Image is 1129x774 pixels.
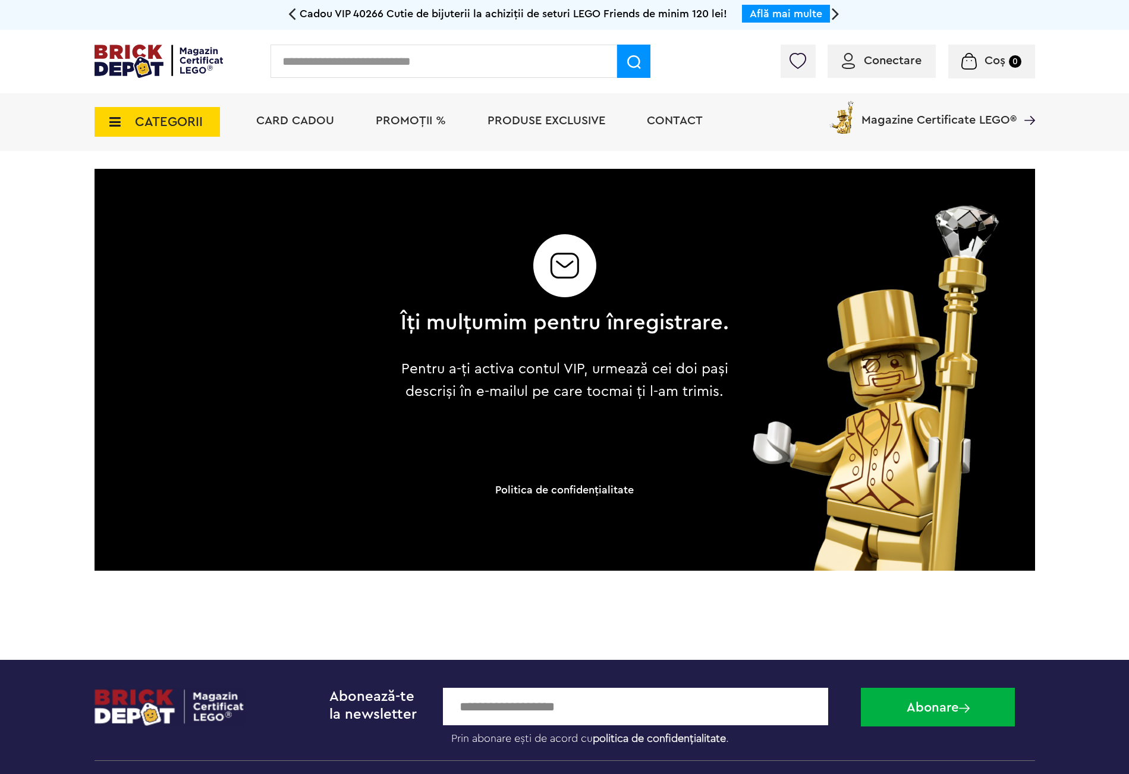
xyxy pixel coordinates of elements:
[959,704,970,713] img: Abonare
[391,358,738,403] p: Pentru a-ți activa contul VIP, urmează cei doi pași descriși în e-mailul pe care tocmai ți l-am t...
[135,115,203,128] span: CATEGORII
[593,733,726,744] a: politica de confidențialitate
[750,8,822,19] a: Află mai multe
[256,115,334,127] a: Card Cadou
[864,55,922,67] span: Conectare
[861,688,1015,726] button: Abonare
[329,690,417,722] span: Abonează-te la newsletter
[443,725,852,745] label: Prin abonare ești de acord cu .
[861,99,1017,126] span: Magazine Certificate LEGO®
[400,312,729,334] h2: Îți mulțumim pentru înregistrare.
[985,55,1005,67] span: Coș
[495,484,634,495] a: Politica de confidenţialitate
[300,8,727,19] span: Cadou VIP 40266 Cutie de bijuterii la achiziții de seturi LEGO Friends de minim 120 lei!
[488,115,605,127] a: Produse exclusive
[1017,99,1035,111] a: Magazine Certificate LEGO®
[376,115,446,127] a: PROMOȚII %
[842,55,922,67] a: Conectare
[95,688,245,726] img: footerlogo
[647,115,703,127] a: Contact
[1009,55,1021,68] small: 0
